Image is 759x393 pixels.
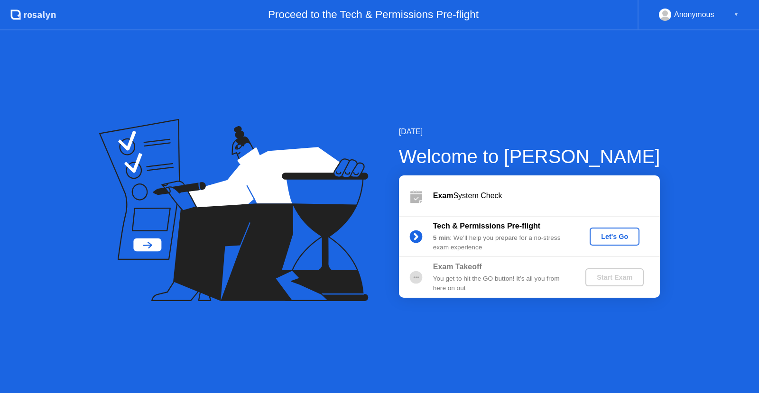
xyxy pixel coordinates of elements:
b: Exam [433,192,454,200]
div: : We’ll help you prepare for a no-stress exam experience [433,233,570,253]
div: Start Exam [589,274,640,281]
div: Let's Go [593,233,636,240]
b: Tech & Permissions Pre-flight [433,222,540,230]
div: [DATE] [399,126,660,137]
div: Anonymous [674,9,714,21]
div: ▼ [734,9,739,21]
button: Let's Go [590,228,639,246]
button: Start Exam [585,268,644,286]
b: 5 min [433,234,450,241]
div: You get to hit the GO button! It’s all you from here on out [433,274,570,293]
div: System Check [433,190,660,201]
b: Exam Takeoff [433,263,482,271]
div: Welcome to [PERSON_NAME] [399,142,660,171]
